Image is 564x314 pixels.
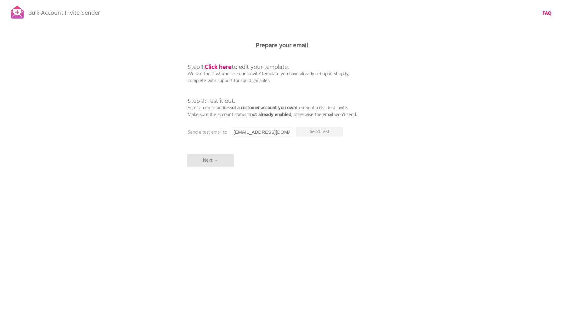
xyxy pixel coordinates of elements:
a: FAQ [543,10,551,17]
span: Step 1: to edit your template. [188,62,289,72]
span: Step 2: Test it out. [188,96,235,106]
b: not already enabled [250,111,291,119]
b: of a customer account you own [232,104,296,112]
b: Prepare your email [256,41,308,51]
p: We use the 'customer account invite' template you have already set up in Shopify, complete with s... [188,50,357,118]
p: Send a test email to [188,129,313,136]
p: Send Test [296,127,343,137]
p: Bulk Account Invite Sender [28,4,100,20]
p: Next → [187,154,234,167]
a: Click here [205,62,232,72]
